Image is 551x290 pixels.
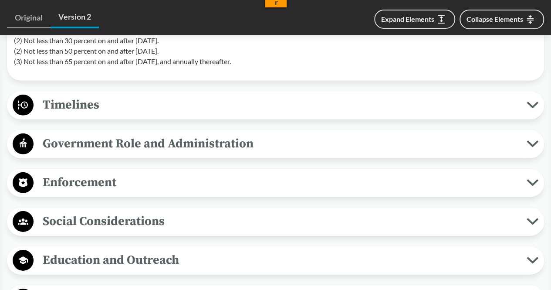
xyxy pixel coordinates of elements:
[134,9,149,15] a: View
[134,2,176,9] input: ASIN
[10,211,541,233] button: Social Considerations
[46,3,116,15] input: ASIN, PO, Alias, + more...
[34,134,527,154] span: Government Role and Administration
[10,94,541,116] button: Timelines
[34,250,527,270] span: Education and Outreach
[14,14,537,67] p: Expanded polystyrene food service ware cannot be sold in the state unless producers demonstrate t...
[149,9,163,15] a: Copy
[34,173,527,192] span: Enforcement
[10,133,541,155] button: Government Role and Administration
[10,249,541,272] button: Education and Outreach
[10,172,541,194] button: Enforcement
[374,10,455,29] button: Expand Elements
[51,7,99,28] a: Version 2
[34,95,527,115] span: Timelines
[21,3,32,14] img: ugliuzza
[34,212,527,231] span: Social Considerations
[460,10,544,29] button: Collapse Elements
[163,9,177,15] a: Clear
[7,8,51,28] a: Original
